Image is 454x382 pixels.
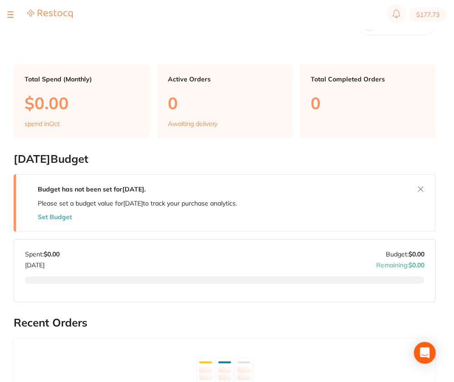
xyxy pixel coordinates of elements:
a: Total Completed Orders0 [300,65,436,138]
h2: Recent Orders [14,317,436,329]
strong: $0.00 [409,250,424,258]
p: Budget: [386,251,424,258]
a: Total Spend (Monthly)$0.00spend inOct [14,65,150,138]
h2: Dashboard [14,18,71,30]
p: [DATE] [25,258,60,269]
p: 0 [311,94,425,112]
a: Active Orders0Awaiting delivery [157,65,293,138]
p: Total Spend (Monthly) [25,75,139,83]
p: Remaining: [376,258,424,269]
p: $0.00 [25,94,139,112]
strong: $0.00 [409,261,424,269]
p: Awaiting delivery [168,120,218,127]
p: Total Completed Orders [311,75,425,83]
p: Spent: [25,251,60,258]
button: $177.73 [409,7,447,22]
a: Restocq Logo [27,9,73,20]
h2: [DATE] Budget [14,153,436,166]
p: 0 [168,94,282,112]
p: spend in Oct [25,120,60,127]
img: Restocq Logo [27,9,73,19]
p: Active Orders [168,75,282,83]
strong: Budget has not been set for [DATE] . [38,185,146,193]
div: Open Intercom Messenger [414,342,436,364]
strong: $0.00 [44,250,60,258]
button: Set Budget [38,213,72,221]
p: Please set a budget value for [DATE] to track your purchase analytics. [38,200,237,207]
